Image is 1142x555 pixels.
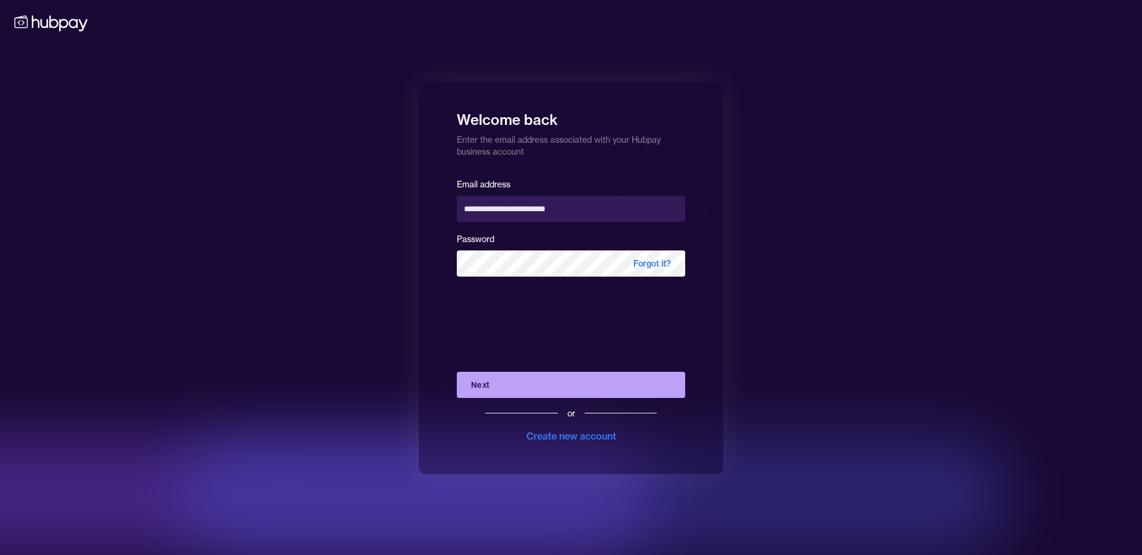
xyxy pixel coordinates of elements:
[619,250,685,277] span: Forgot it?
[457,179,510,190] label: Email address
[567,407,575,419] div: or
[457,129,685,158] p: Enter the email address associated with your Hubpay business account
[526,429,616,443] div: Create new account
[457,372,685,398] button: Next
[457,103,685,129] h1: Welcome back
[457,234,494,244] label: Password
